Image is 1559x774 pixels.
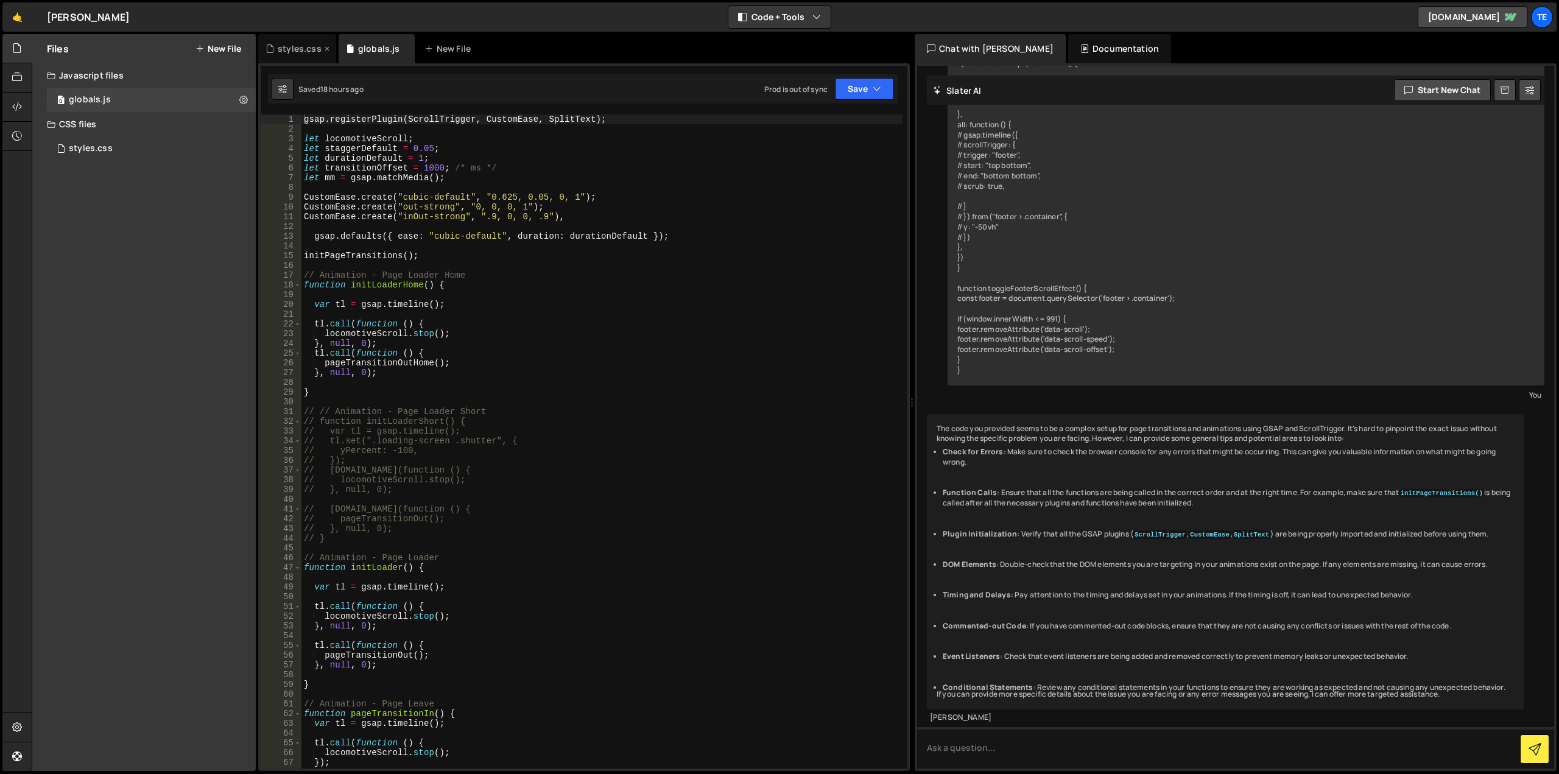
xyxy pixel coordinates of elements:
[261,446,301,456] div: 35
[261,183,301,192] div: 8
[261,270,301,280] div: 17
[278,43,322,55] div: styles.css
[32,63,256,88] div: Javascript files
[261,456,301,465] div: 36
[261,582,301,592] div: 49
[261,533,301,543] div: 44
[261,650,301,660] div: 56
[261,758,301,767] div: 67
[943,652,1514,662] li: : Check that event listeners are being added and removed correctly to prevent memory leaks or une...
[943,488,1514,508] li: : Ensure that all the functions are being called in the correct order and at the right time. For ...
[261,543,301,553] div: 45
[320,84,364,94] div: 18 hours ago
[261,407,301,417] div: 31
[261,572,301,582] div: 48
[358,43,400,55] div: globals.js
[261,309,301,319] div: 21
[915,34,1066,63] div: Chat with [PERSON_NAME]
[943,590,1514,600] li: : Pay attention to the timing and delays set in your animations. If the timing is off, it can lea...
[261,212,301,222] div: 11
[261,621,301,631] div: 53
[261,134,301,144] div: 3
[261,680,301,689] div: 59
[835,78,894,100] button: Save
[943,560,1514,570] li: : Double-check that the DOM elements you are targeting in your animations exist on the page. If a...
[261,641,301,650] div: 55
[195,44,241,54] button: New File
[261,563,301,572] div: 47
[261,709,301,719] div: 62
[261,738,301,748] div: 65
[298,84,364,94] div: Saved
[1133,530,1187,539] code: ScrollTrigger
[1399,489,1484,498] code: initPageTransitions()
[943,487,997,498] strong: Function Calls
[943,589,1011,600] strong: Timing and Delays
[1233,530,1270,539] code: SplitText
[261,348,301,358] div: 25
[943,682,1033,692] strong: Conditional Statements
[261,300,301,309] div: 20
[261,699,301,709] div: 61
[261,660,301,670] div: 57
[261,387,301,397] div: 29
[261,728,301,738] div: 64
[1531,6,1553,28] a: Te
[261,670,301,680] div: 58
[927,414,1524,710] div: The code you provided seems to be a complex setup for page transitions and animations using GSAP ...
[261,426,301,436] div: 33
[261,631,301,641] div: 54
[943,446,1004,457] strong: Check for Errors
[943,621,1026,631] strong: Commented-out Code
[261,475,301,485] div: 38
[764,84,828,94] div: Prod is out of sync
[261,114,301,124] div: 1
[69,143,113,154] div: styles.css
[261,124,301,134] div: 2
[261,719,301,728] div: 63
[261,465,301,475] div: 37
[2,2,32,32] a: 🤙
[261,261,301,270] div: 16
[943,651,1000,661] strong: Event Listeners
[47,10,130,24] div: [PERSON_NAME]
[943,621,1514,632] li: : If you have commented-out code blocks, ensure that they are not causing any conflicts or issues...
[943,529,1514,540] li: : Verify that all the GSAP plugins ( , , ) are being properly imported and initialized before usi...
[261,368,301,378] div: 27
[47,42,69,55] h2: Files
[261,592,301,602] div: 50
[261,153,301,163] div: 5
[261,280,301,290] div: 18
[933,85,982,96] h2: Slater AI
[69,94,111,105] div: globals.js
[261,241,301,251] div: 14
[47,88,256,112] div: 16160/43434.js
[261,358,301,368] div: 26
[261,202,301,212] div: 10
[728,6,831,28] button: Code + Tools
[1068,34,1171,63] div: Documentation
[261,494,301,504] div: 40
[261,748,301,758] div: 66
[951,389,1541,401] div: You
[943,683,1514,693] li: : Review any conditional statements in your functions to ensure they are working as expected and ...
[943,559,996,569] strong: DOM Elements
[261,329,301,339] div: 23
[57,96,65,106] span: 0
[261,553,301,563] div: 46
[1189,530,1231,539] code: CustomEase
[261,378,301,387] div: 28
[47,136,256,161] div: 16160/43441.css
[261,339,301,348] div: 24
[261,689,301,699] div: 60
[930,712,1521,723] div: [PERSON_NAME]
[32,112,256,136] div: CSS files
[943,447,1514,468] li: : Make sure to check the browser console for any errors that might be occurring. This can give yo...
[261,611,301,621] div: 52
[261,144,301,153] div: 4
[261,173,301,183] div: 7
[261,524,301,533] div: 43
[261,397,301,407] div: 30
[1418,6,1527,28] a: [DOMAIN_NAME]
